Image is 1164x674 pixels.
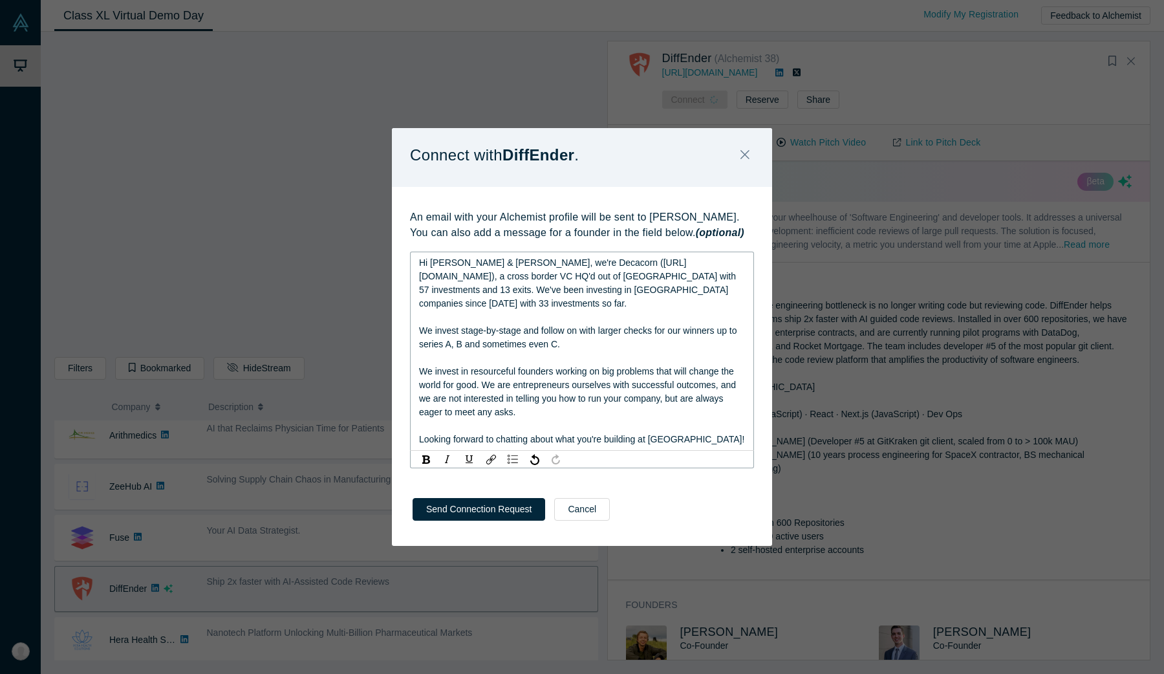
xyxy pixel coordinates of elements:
div: rdw-history-control [524,453,566,466]
button: Send Connection Request [413,498,545,521]
div: Bold [418,453,434,466]
span: We invest stage-by-stage and follow on with larger checks for our winners up to series A, B and s... [419,325,739,349]
div: Link [483,453,499,466]
div: rdw-toolbar [410,450,754,468]
div: Redo [548,453,564,466]
div: rdw-link-control [480,453,502,466]
div: Unordered [504,453,521,466]
div: Undo [526,453,543,466]
div: Underline [461,453,478,466]
button: Close [731,142,759,169]
div: rdw-wrapper [410,252,754,451]
span: We invest in resourceful founders working on big problems that will change the world for good. We... [419,366,738,417]
strong: (optional) [696,227,744,238]
p: An email with your Alchemist profile will be sent to [PERSON_NAME]. You can also add a message fo... [410,210,754,241]
div: rdw-editor [419,256,746,446]
span: Hi [PERSON_NAME] & [PERSON_NAME], we're Decacorn ([URL][DOMAIN_NAME]), a cross border VC HQ'd out... [419,257,738,309]
div: rdw-list-control [502,453,524,466]
button: Cancel [554,498,610,521]
p: Connect with . [410,142,579,169]
div: Italic [439,453,456,466]
span: Looking forward to chatting about what you're building at [GEOGRAPHIC_DATA]! [419,434,744,444]
div: rdw-inline-control [415,453,480,466]
strong: DiffEnder [502,146,574,164]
